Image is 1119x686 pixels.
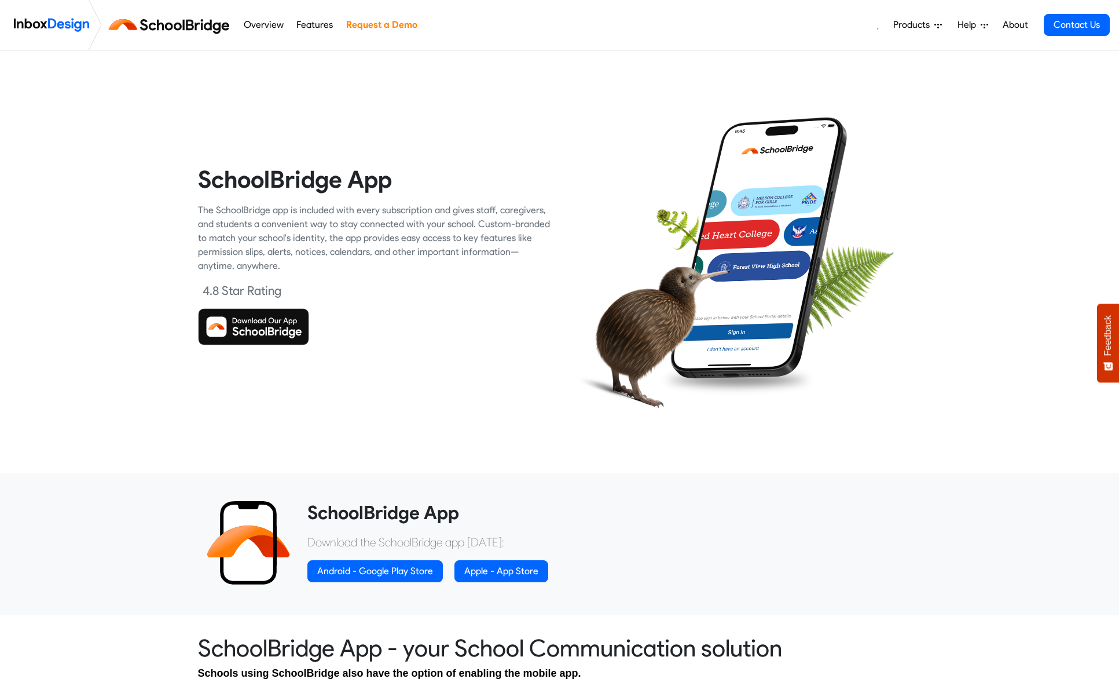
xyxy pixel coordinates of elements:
[343,13,420,37] a: Request a Demo
[293,13,336,37] a: Features
[198,203,551,273] div: The SchoolBridge app is included with every subscription and gives staff, caregivers, and student...
[307,534,913,551] p: Download the SchoolBridge app [DATE]:
[198,633,922,663] heading: SchoolBridge App - your School Communication solution
[307,560,443,582] a: Android - Google Play Store
[198,667,581,679] span: Schools using SchoolBridge also have the option of enabling the mobile app.
[893,18,934,32] span: Products
[198,165,551,194] heading: SchoolBridge App
[889,13,946,37] a: Products
[957,18,981,32] span: Help
[670,117,847,378] img: phone.png
[203,282,281,300] div: 4.8 Star Rating
[1044,14,1110,36] a: Contact Us
[307,501,913,524] heading: SchoolBridge App
[953,13,993,37] a: Help
[1103,315,1113,356] span: Feedback
[198,308,309,345] img: Download SchoolBridge App
[999,13,1031,37] a: About
[658,363,817,397] img: shadow.png
[568,234,731,425] img: kiwi_bird.png
[207,501,290,585] img: 2022_01_13_icon_sb_app.svg
[1097,304,1119,382] button: Feedback - Show survey
[454,560,548,582] a: Apple - App Store
[107,11,237,39] img: schoolbridge logo
[240,13,287,37] a: Overview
